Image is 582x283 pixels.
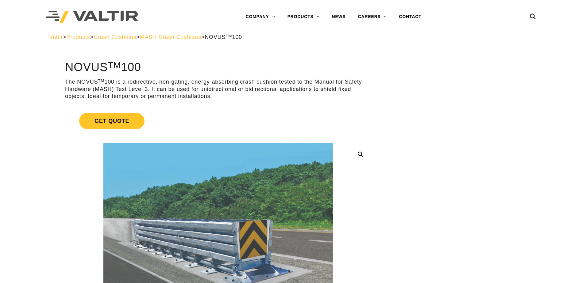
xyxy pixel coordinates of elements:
[79,113,145,129] span: Get Quote
[281,11,326,23] a: PRODUCTS
[393,11,428,23] a: CONTACT
[46,11,138,23] img: Valtir
[49,34,63,40] a: Valtir
[205,34,242,40] span: NOVUS 100
[65,105,372,137] a: Get Quote
[66,34,90,40] a: Products
[225,34,232,38] sup: TM
[98,78,104,83] sup: TM
[65,78,372,100] p: The NOVUS 100 is a redirective, non-gating, energy-absorbing crash cushion tested to the Manual f...
[49,34,533,41] div: > > > >
[94,34,136,40] a: Crash Cushions
[108,60,121,70] sup: TM
[326,11,352,23] a: NEWS
[65,61,372,74] h1: NOVUS 100
[240,11,281,23] a: COMPANY
[140,34,201,40] a: MASH Crash Cushions
[352,11,393,23] a: CAREERS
